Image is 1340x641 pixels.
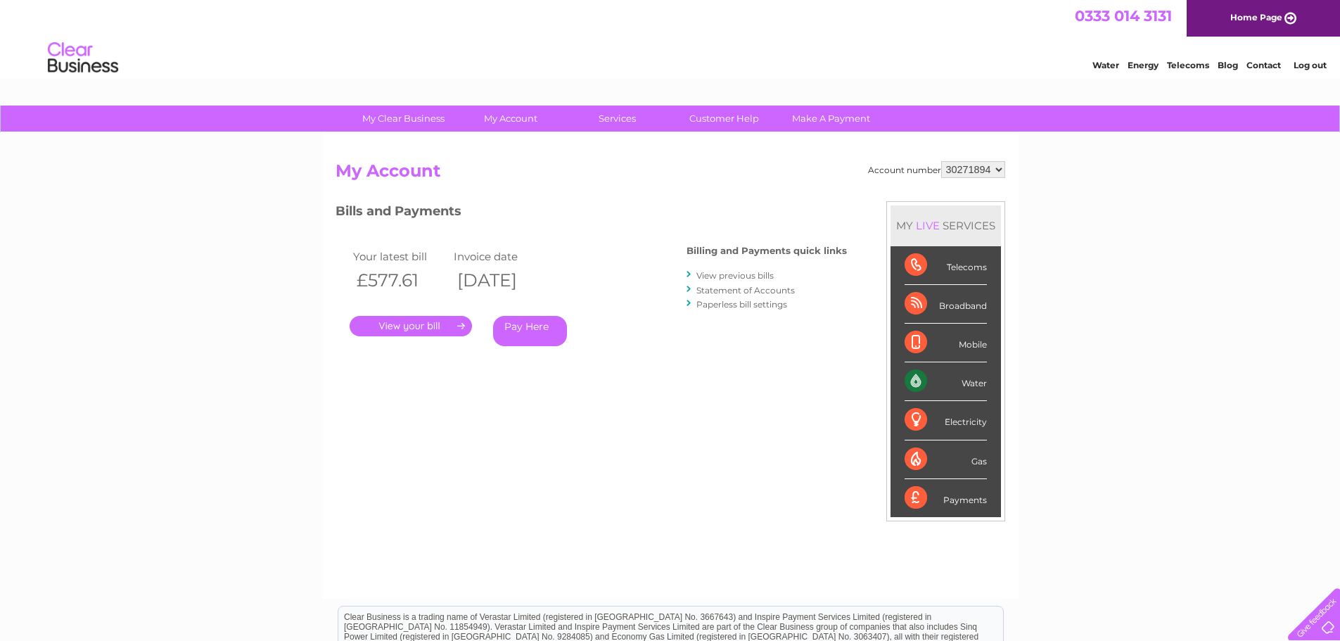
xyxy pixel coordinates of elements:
[773,106,889,132] a: Make A Payment
[696,285,795,296] a: Statement of Accounts
[336,201,847,226] h3: Bills and Payments
[450,247,551,266] td: Invoice date
[905,479,987,517] div: Payments
[336,161,1005,188] h2: My Account
[905,440,987,479] div: Gas
[1246,60,1281,70] a: Contact
[350,266,451,295] th: £577.61
[1167,60,1209,70] a: Telecoms
[905,285,987,324] div: Broadband
[452,106,568,132] a: My Account
[868,161,1005,178] div: Account number
[905,401,987,440] div: Electricity
[1294,60,1327,70] a: Log out
[696,270,774,281] a: View previous bills
[1092,60,1119,70] a: Water
[913,219,943,232] div: LIVE
[1218,60,1238,70] a: Blog
[338,8,1003,68] div: Clear Business is a trading name of Verastar Limited (registered in [GEOGRAPHIC_DATA] No. 3667643...
[905,246,987,285] div: Telecoms
[666,106,782,132] a: Customer Help
[345,106,461,132] a: My Clear Business
[350,247,451,266] td: Your latest bill
[47,37,119,80] img: logo.png
[450,266,551,295] th: [DATE]
[559,106,675,132] a: Services
[905,362,987,401] div: Water
[1075,7,1172,25] a: 0333 014 3131
[696,299,787,310] a: Paperless bill settings
[1128,60,1159,70] a: Energy
[493,316,567,346] a: Pay Here
[350,316,472,336] a: .
[905,324,987,362] div: Mobile
[891,205,1001,246] div: MY SERVICES
[687,246,847,256] h4: Billing and Payments quick links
